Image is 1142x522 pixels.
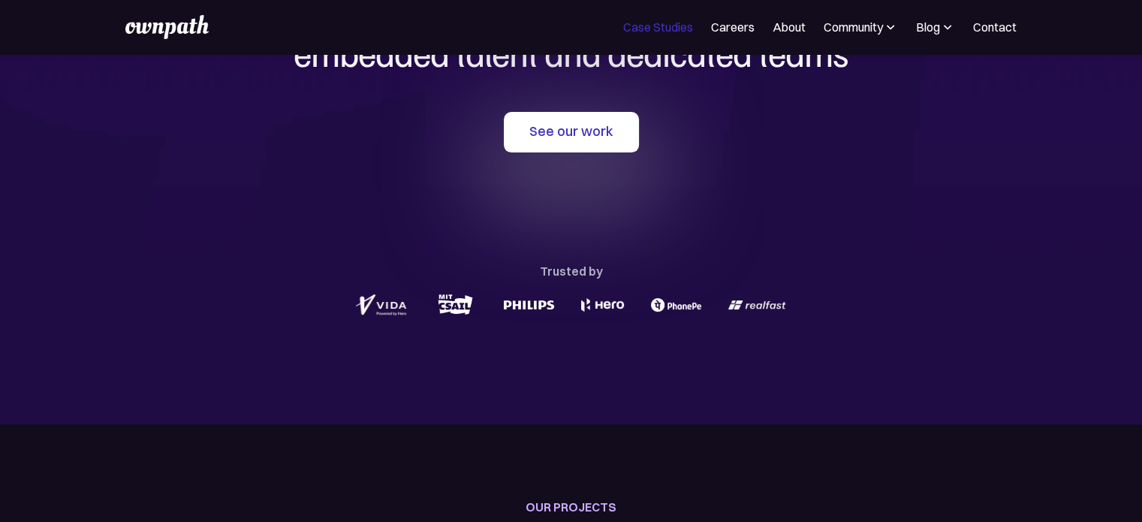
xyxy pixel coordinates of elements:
div: Community [824,18,898,36]
a: Contact [973,18,1017,36]
div: OUR PROJECTS [526,496,616,517]
a: About [773,18,806,36]
div: Blog [916,18,940,36]
a: Careers [711,18,755,36]
a: See our work [504,112,639,152]
div: Blog [916,18,955,36]
div: Community [824,18,883,36]
a: Case Studies [623,18,693,36]
div: Trusted by [540,261,603,282]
